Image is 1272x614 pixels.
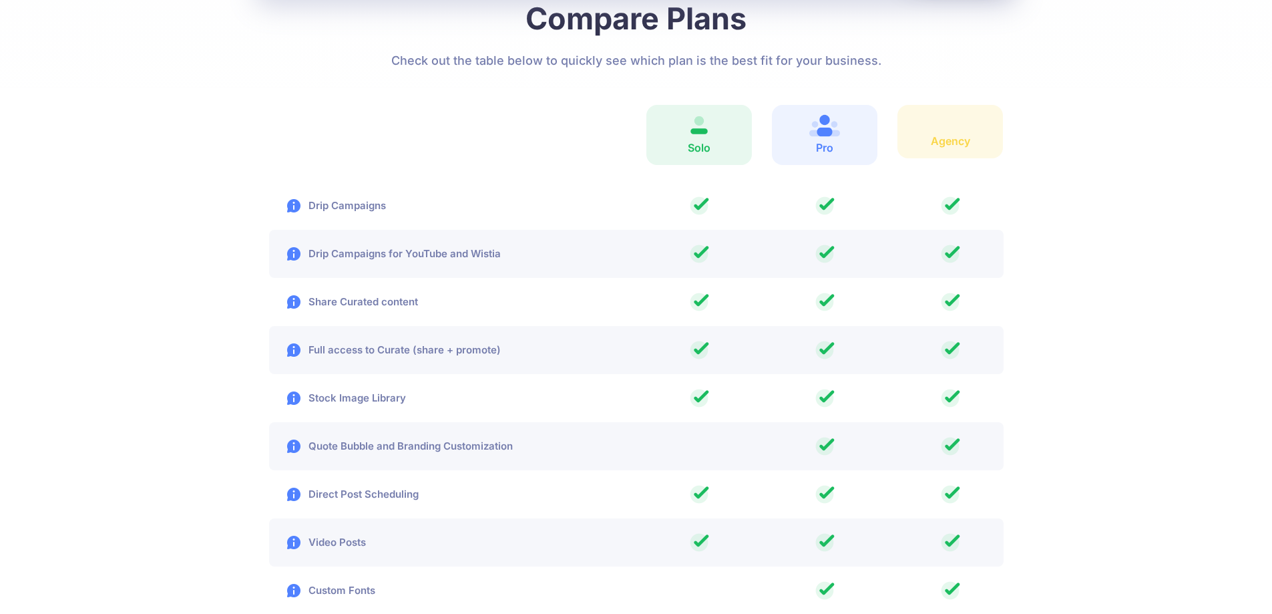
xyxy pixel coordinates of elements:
[269,486,419,502] p: Direct Post Scheduling
[269,534,366,551] p: Video Posts
[781,140,868,156] p: Pro
[269,438,513,454] p: Quote Bubble and Branding Customization
[269,342,501,358] p: Full access to Curate (share + promote)
[656,140,743,156] p: Solo
[907,133,994,149] p: Agency
[269,50,1004,71] p: Check out the table below to quickly see which plan is the best fit for your business.
[269,246,501,262] p: Drip Campaigns for YouTube and Wistia
[269,198,386,214] p: Drip Campaigns
[269,294,418,310] p: Share Curated content
[269,390,406,406] p: Stock Image Library
[269,583,375,599] p: Custom Fonts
